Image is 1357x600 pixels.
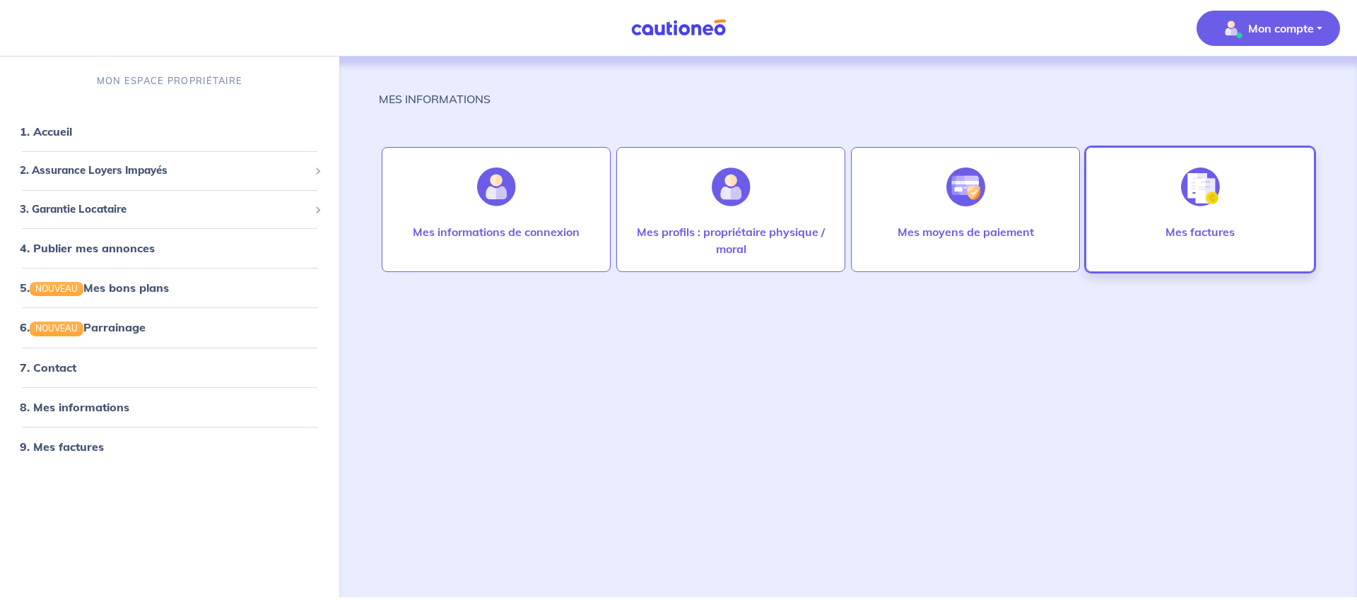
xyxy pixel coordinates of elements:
div: 2. Assurance Loyers Impayés [6,157,334,184]
div: 5.NOUVEAUMes bons plans [6,273,334,302]
img: illu_account.svg [477,167,516,206]
div: 3. Garantie Locataire [6,196,334,223]
p: MON ESPACE PROPRIÉTAIRE [97,74,242,88]
div: 4. Publier mes annonces [6,234,334,262]
a: 8. Mes informations [20,399,129,413]
img: illu_credit_card_no_anim.svg [946,167,985,206]
p: Mes moyens de paiement [898,223,1034,240]
img: illu_invoice.svg [1181,167,1220,206]
a: 7. Contact [20,360,76,374]
img: illu_account_add.svg [712,167,751,206]
a: 5.NOUVEAUMes bons plans [20,281,169,295]
p: Mon compte [1248,20,1314,37]
p: Mes informations de connexion [413,223,580,240]
p: MES INFORMATIONS [379,90,490,107]
img: illu_account_valid_menu.svg [1220,17,1243,40]
div: 6.NOUVEAUParrainage [6,313,334,341]
a: 6.NOUVEAUParrainage [20,320,146,334]
a: 9. Mes factures [20,439,104,453]
p: Mes factures [1165,223,1235,240]
a: 1. Accueil [20,124,72,139]
button: illu_account_valid_menu.svgMon compte [1197,11,1340,46]
div: 9. Mes factures [6,432,334,460]
div: 1. Accueil [6,117,334,146]
div: 8. Mes informations [6,392,334,420]
a: 4. Publier mes annonces [20,241,155,255]
p: Mes profils : propriétaire physique / moral [631,223,830,257]
span: 2. Assurance Loyers Impayés [20,163,309,179]
span: 3. Garantie Locataire [20,201,309,218]
div: 7. Contact [6,353,334,381]
img: Cautioneo [625,19,732,37]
